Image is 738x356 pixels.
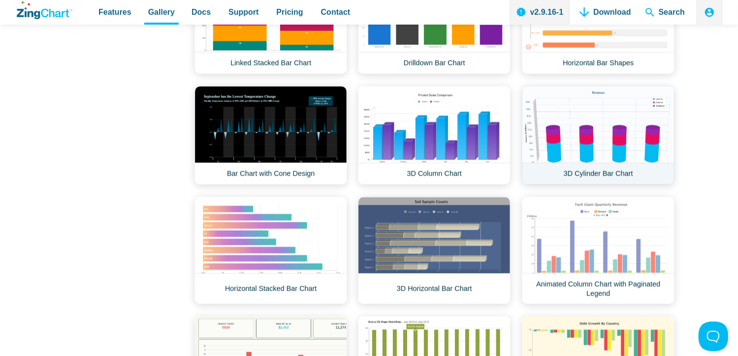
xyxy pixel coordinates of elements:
[228,5,258,19] span: Support
[194,197,347,304] a: Horizontal Stacked Bar Chart
[98,5,131,19] span: Features
[321,5,351,19] span: Contact
[276,5,303,19] span: Pricing
[194,86,347,185] a: Bar Chart with Cone Design
[358,86,511,185] a: 3D Column Chart
[17,1,72,19] a: ZingChart Logo. Click to return to the homepage
[522,86,674,185] a: 3D Cylinder Bar Chart
[358,197,511,304] a: 3D Horizontal Bar Chart
[192,5,211,19] span: Docs
[148,5,175,19] span: Gallery
[522,197,674,304] a: Animated Column Chart with Paginated Legend
[699,322,728,351] iframe: Toggle Customer Support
